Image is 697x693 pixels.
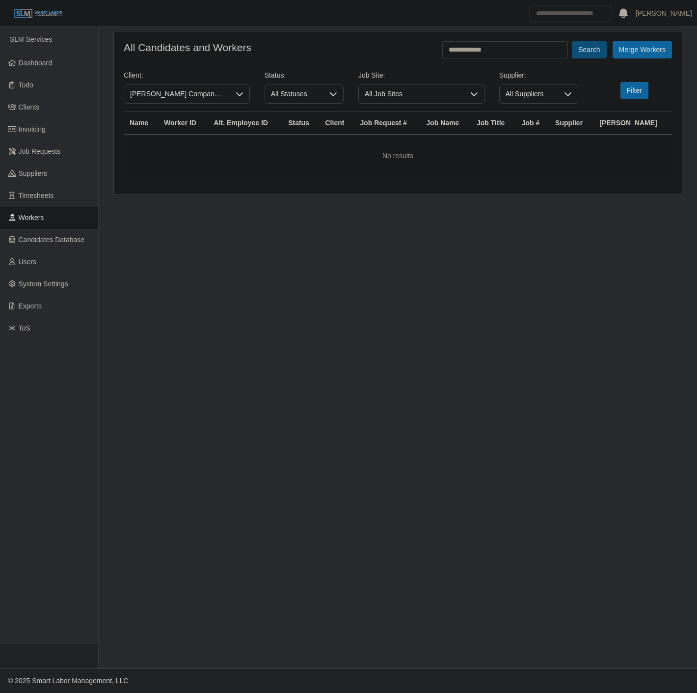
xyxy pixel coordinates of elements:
[19,192,54,199] span: Timesheets
[282,112,319,135] th: Status
[19,169,47,177] span: Suppliers
[124,85,230,103] span: Lee Company - Special Projects
[124,135,672,177] td: No results
[19,81,33,89] span: Todo
[499,70,526,81] label: Supplier:
[10,35,52,43] span: SLM Services
[19,214,44,222] span: Workers
[265,70,286,81] label: Status:
[320,112,354,135] th: Client
[124,70,143,81] label: Client:
[19,258,37,266] span: Users
[158,112,208,135] th: Worker ID
[530,5,611,22] input: Search
[19,302,42,310] span: Exports
[636,8,692,19] a: [PERSON_NAME]
[208,112,282,135] th: Alt. Employee ID
[19,147,61,155] span: Job Requests
[14,8,63,19] img: SLM Logo
[593,112,672,135] th: [PERSON_NAME]
[124,41,251,54] h4: All Candidates and Workers
[19,59,53,67] span: Dashboard
[19,280,68,288] span: System Settings
[420,112,471,135] th: Job Name
[19,324,30,332] span: ToS
[613,41,672,58] button: Merge Workers
[8,677,128,685] span: © 2025 Smart Labor Management, LLC
[124,112,158,135] th: Name
[572,41,606,58] button: Search
[354,112,420,135] th: Job Request #
[19,236,85,244] span: Candidates Database
[500,85,558,103] span: All Suppliers
[265,85,323,103] span: All Statuses
[19,125,46,133] span: Invoicing
[620,82,648,99] button: Filter
[358,70,385,81] label: Job Site:
[19,103,40,111] span: Clients
[549,112,593,135] th: Supplier
[359,85,464,103] span: All Job Sites
[471,112,516,135] th: Job Title
[516,112,549,135] th: Job #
